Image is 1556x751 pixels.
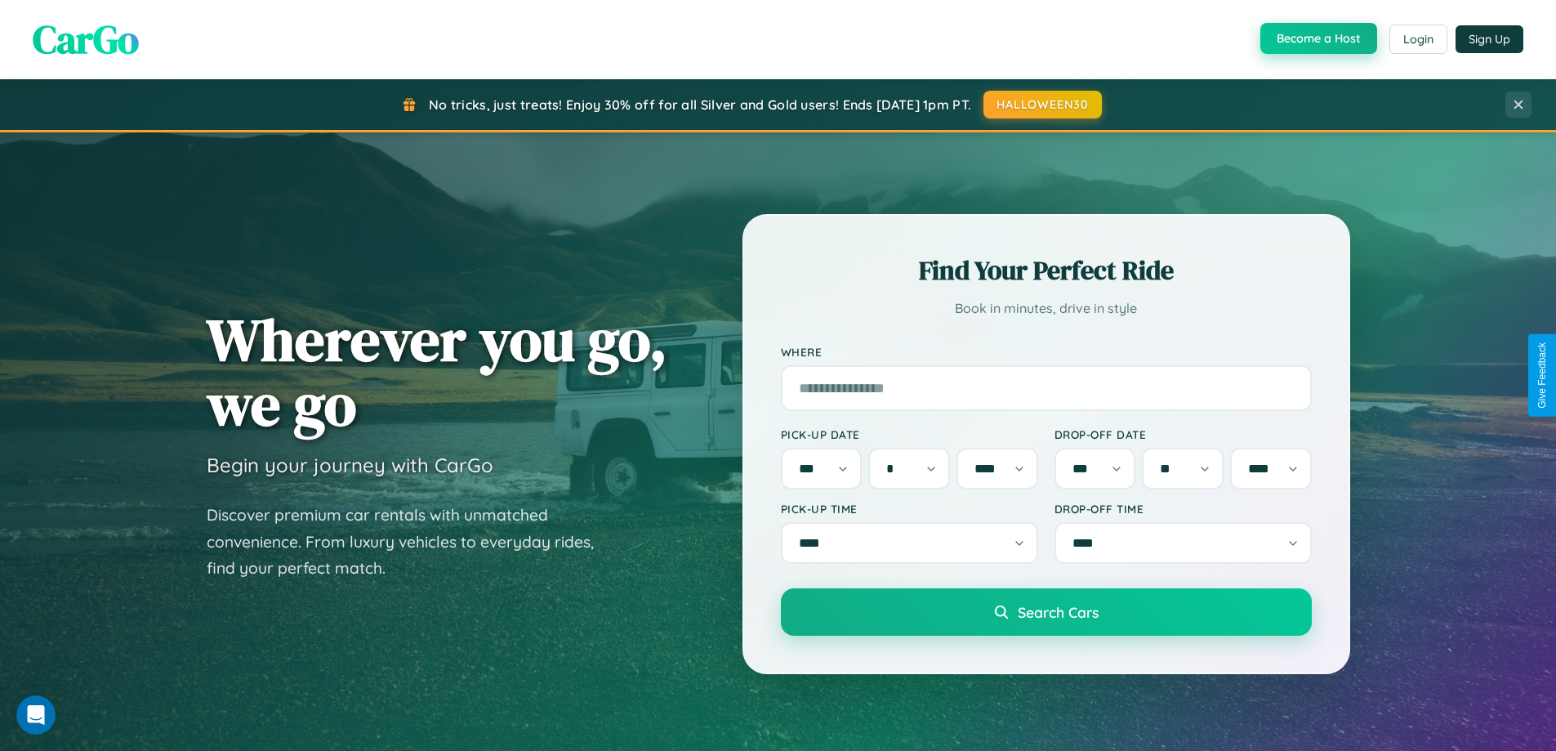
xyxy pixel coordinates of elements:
h2: Find Your Perfect Ride [781,253,1312,288]
button: Login [1389,25,1447,54]
p: Discover premium car rentals with unmatched convenience. From luxury vehicles to everyday rides, ... [207,502,615,582]
label: Drop-off Time [1054,502,1312,516]
iframe: Intercom live chat [16,695,56,735]
label: Pick-up Time [781,502,1038,516]
span: Search Cars [1018,603,1099,621]
span: No tricks, just treats! Enjoy 30% off for all Silver and Gold users! Ends [DATE] 1pm PT. [429,96,971,113]
button: Search Cars [781,588,1312,636]
div: Give Feedback [1536,342,1548,409]
button: Sign Up [1456,25,1523,53]
label: Drop-off Date [1054,427,1312,441]
label: Pick-up Date [781,427,1038,441]
h3: Begin your journey with CarGo [207,453,493,477]
span: CarGo [33,12,139,66]
p: Book in minutes, drive in style [781,297,1312,320]
button: Become a Host [1260,23,1377,54]
label: Where [781,345,1312,359]
button: HALLOWEEN30 [983,91,1102,118]
h1: Wherever you go, we go [207,307,667,436]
